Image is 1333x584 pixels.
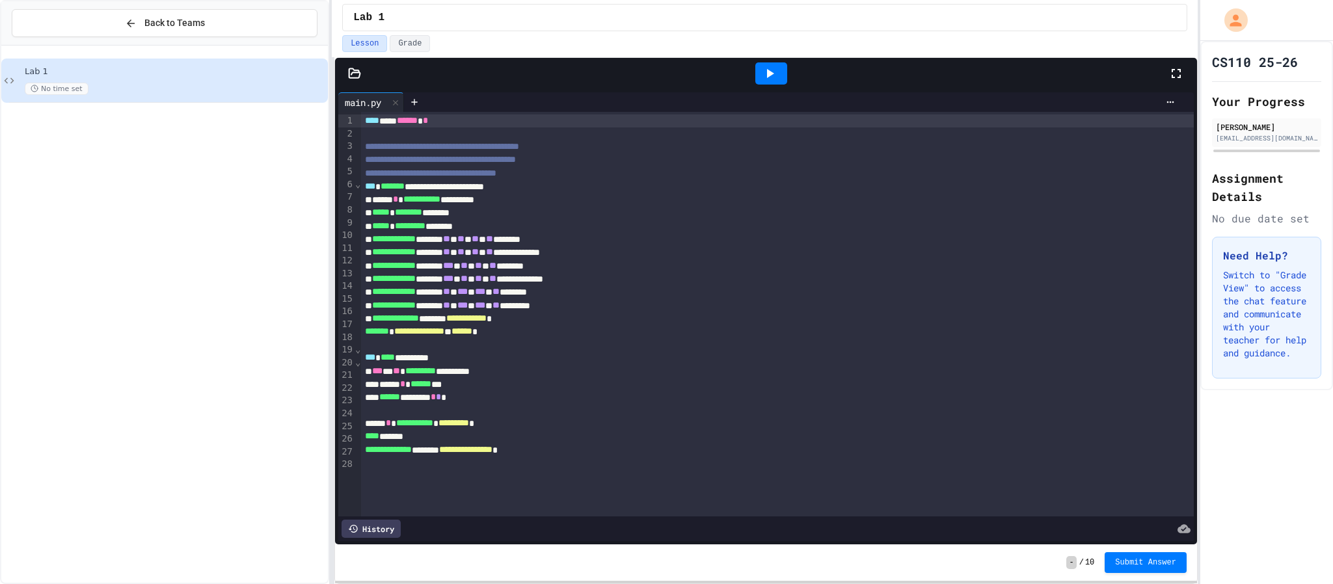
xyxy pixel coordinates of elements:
div: [PERSON_NAME] [1216,121,1317,133]
span: Fold line [355,179,361,189]
div: 25 [338,420,355,433]
div: 27 [338,445,355,458]
div: 21 [338,369,355,382]
span: - [1066,556,1076,569]
h2: Assignment Details [1212,169,1321,206]
div: 4 [338,153,355,166]
span: Lab 1 [25,66,325,77]
div: 3 [338,140,355,153]
div: main.py [338,96,388,109]
span: Fold line [355,344,361,354]
span: 10 [1085,557,1094,568]
span: Fold line [355,357,361,367]
div: 8 [338,204,355,217]
div: [EMAIL_ADDRESS][DOMAIN_NAME] [1216,133,1317,143]
div: No due date set [1212,211,1321,226]
div: 13 [338,267,355,280]
span: Submit Answer [1115,557,1176,568]
div: 16 [338,305,355,318]
div: 7 [338,191,355,204]
div: 24 [338,407,355,420]
span: No time set [25,83,88,95]
p: Switch to "Grade View" to access the chat feature and communicate with your teacher for help and ... [1223,269,1310,360]
div: 17 [338,318,355,331]
h2: Your Progress [1212,92,1321,111]
button: Grade [390,35,430,52]
div: 5 [338,165,355,178]
button: Lesson [342,35,387,52]
h3: Need Help? [1223,248,1310,263]
div: 22 [338,382,355,395]
div: 23 [338,394,355,407]
div: 19 [338,343,355,356]
div: 28 [338,458,355,471]
div: 1 [338,114,355,127]
div: History [342,520,401,538]
button: Submit Answer [1105,552,1187,573]
div: 6 [338,178,355,191]
div: 11 [338,242,355,255]
span: Back to Teams [144,16,205,30]
div: 2 [338,127,355,140]
h1: CS110 25-26 [1212,53,1298,71]
div: 20 [338,356,355,369]
div: 9 [338,217,355,230]
div: My Account [1211,5,1251,35]
div: 18 [338,331,355,344]
div: 26 [338,432,355,445]
span: / [1079,557,1084,568]
div: 15 [338,293,355,306]
span: Lab 1 [353,10,384,25]
div: 12 [338,254,355,267]
div: 10 [338,229,355,242]
div: main.py [338,92,404,112]
button: Back to Teams [12,9,317,37]
div: 14 [338,280,355,293]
